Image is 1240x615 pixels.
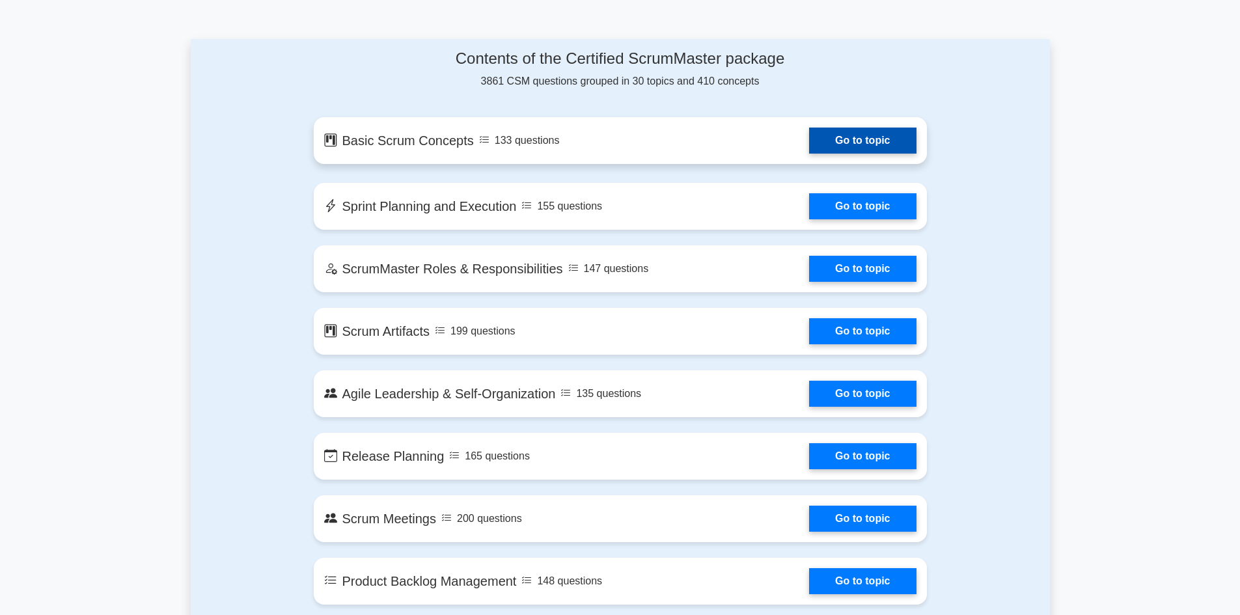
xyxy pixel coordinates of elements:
[809,568,916,594] a: Go to topic
[809,256,916,282] a: Go to topic
[809,443,916,469] a: Go to topic
[809,193,916,219] a: Go to topic
[809,318,916,344] a: Go to topic
[314,49,927,89] div: 3861 CSM questions grouped in 30 topics and 410 concepts
[809,506,916,532] a: Go to topic
[314,49,927,68] h4: Contents of the Certified ScrumMaster package
[809,381,916,407] a: Go to topic
[809,128,916,154] a: Go to topic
